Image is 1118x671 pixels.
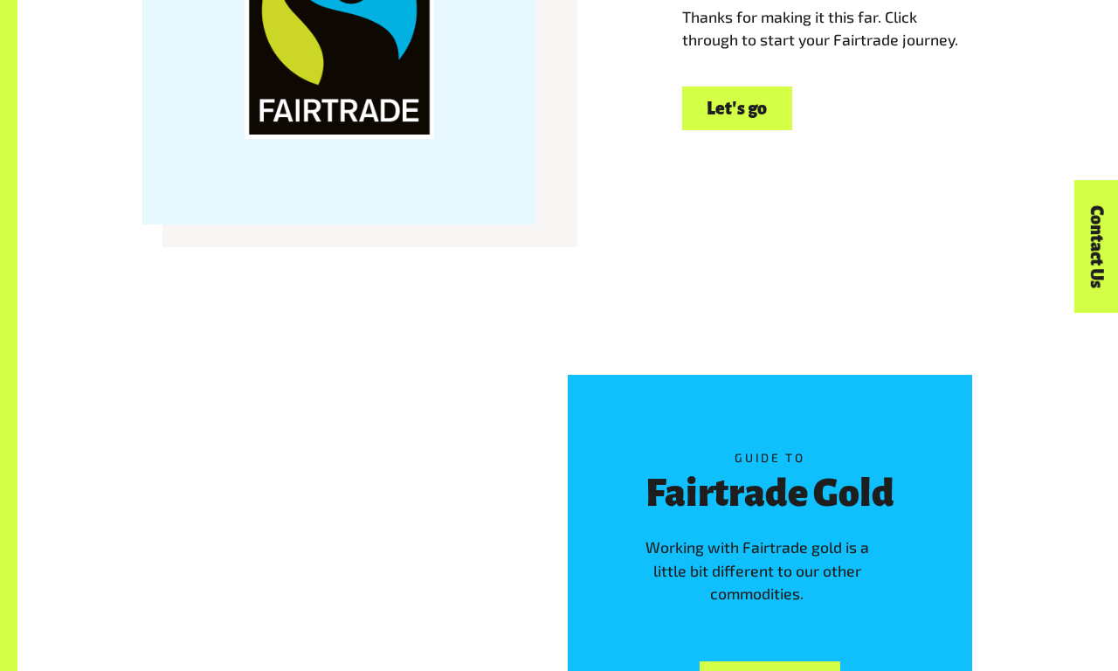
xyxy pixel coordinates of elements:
a: Let's go [682,86,792,131]
h5: Guide to [635,449,905,467]
p: Working with Fairtrade gold is a little bit different to our other commodities. [635,536,905,605]
p: Thanks for making it this far. Click through to start your Fairtrade journey. [682,5,993,52]
h3: Fairtrade Gold [635,474,905,515]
